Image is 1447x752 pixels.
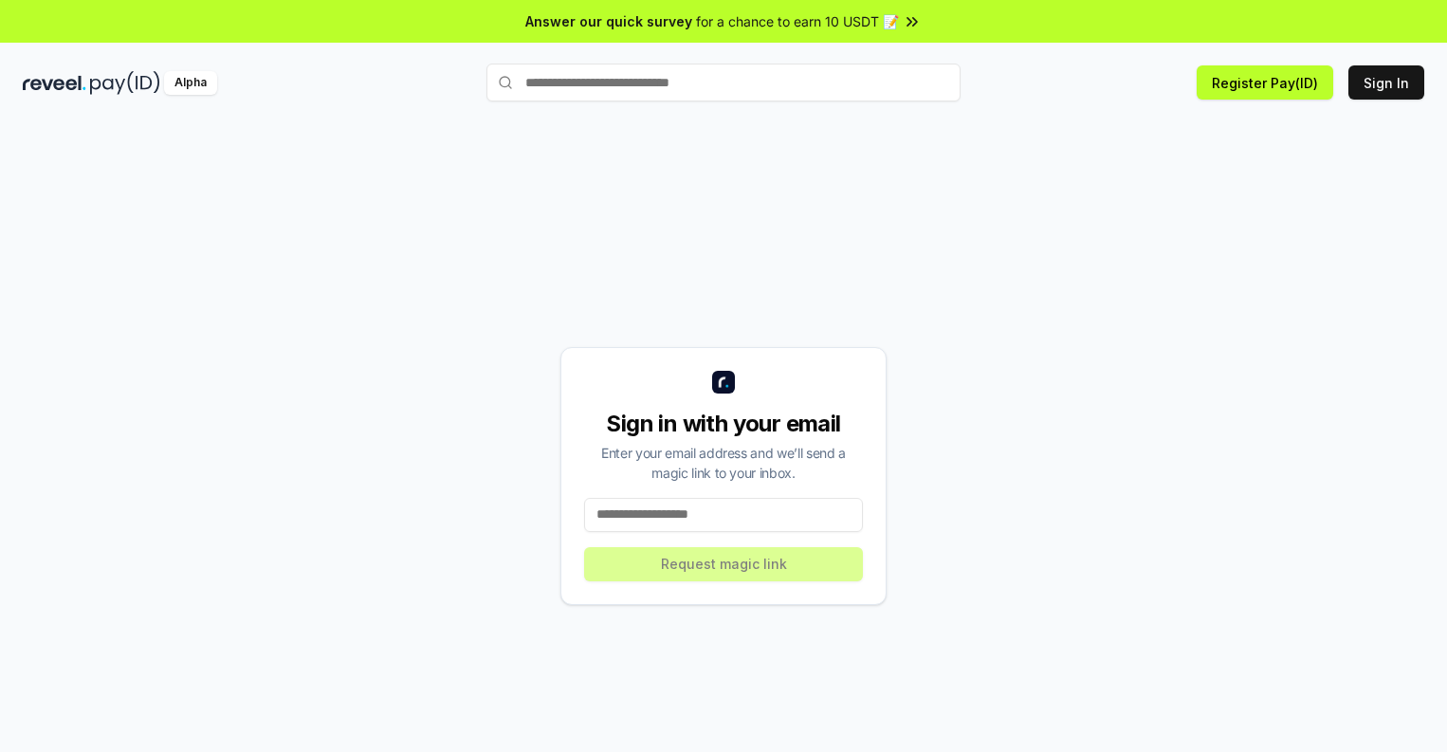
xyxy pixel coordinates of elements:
button: Sign In [1348,65,1424,100]
div: Alpha [164,71,217,95]
img: pay_id [90,71,160,95]
span: for a chance to earn 10 USDT 📝 [696,11,899,31]
div: Sign in with your email [584,409,863,439]
span: Answer our quick survey [525,11,692,31]
img: reveel_dark [23,71,86,95]
img: logo_small [712,371,735,394]
button: Register Pay(ID) [1197,65,1333,100]
div: Enter your email address and we’ll send a magic link to your inbox. [584,443,863,483]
